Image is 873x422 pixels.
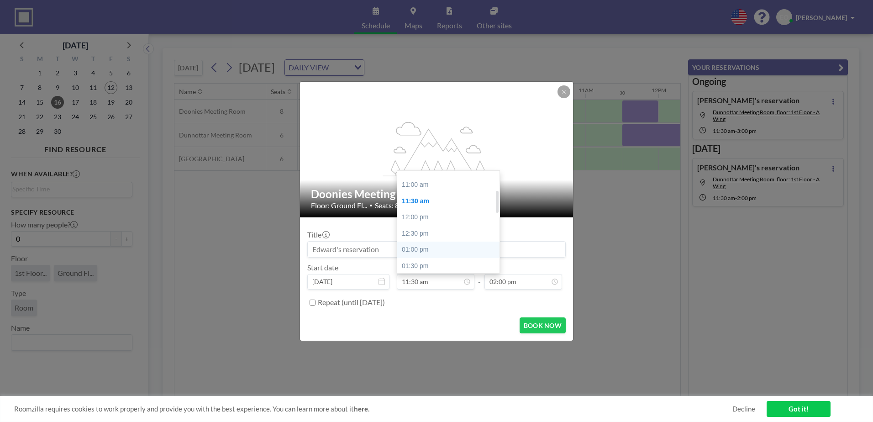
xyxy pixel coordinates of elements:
h2: Doonies Meeting Room [311,187,563,201]
button: BOOK NOW [520,317,566,333]
label: Start date [307,263,338,272]
div: 01:00 pm [397,242,504,258]
div: 12:30 pm [397,226,504,242]
label: Title [307,230,329,239]
a: Decline [732,405,755,413]
div: 01:30 pm [397,258,504,274]
span: Roomzilla requires cookies to work properly and provide you with the best experience. You can lea... [14,405,732,413]
input: Edward's reservation [308,242,565,257]
div: 11:00 am [397,177,504,193]
div: 11:30 am [397,193,504,210]
a: Got it! [767,401,831,417]
span: Floor: Ground Fl... [311,201,367,210]
a: here. [354,405,369,413]
span: Seats: 8 [375,201,399,210]
span: - [478,266,481,286]
div: 12:00 pm [397,209,504,226]
label: Repeat (until [DATE]) [318,298,385,307]
span: • [369,202,373,209]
